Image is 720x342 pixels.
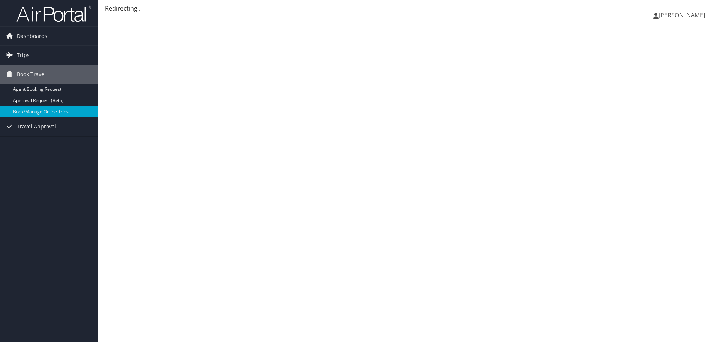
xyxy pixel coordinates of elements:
[17,27,47,45] span: Dashboards
[17,46,30,65] span: Trips
[17,117,56,136] span: Travel Approval
[658,11,705,19] span: [PERSON_NAME]
[16,5,91,23] img: airportal-logo.png
[653,4,712,26] a: [PERSON_NAME]
[105,4,712,13] div: Redirecting...
[17,65,46,84] span: Book Travel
